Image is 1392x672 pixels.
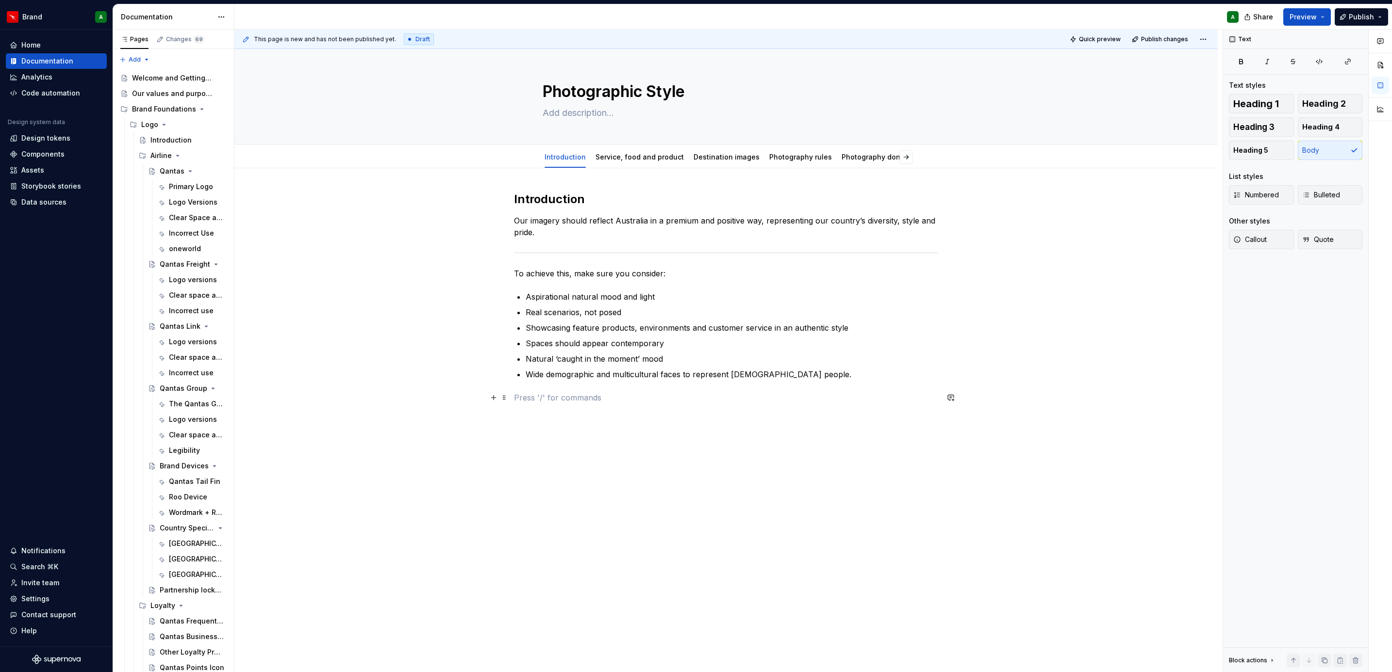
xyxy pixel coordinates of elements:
span: 69 [194,35,204,43]
a: [GEOGRAPHIC_DATA] [153,536,230,551]
div: Country Specific Logos [160,523,215,533]
a: Our values and purpose [116,86,230,101]
span: Heading 5 [1233,145,1268,155]
div: Qantas Freight [160,259,210,269]
button: Notifications [6,543,107,559]
div: Service, food and product [592,146,688,167]
button: Quick preview [1067,32,1125,46]
div: Documentation [121,12,213,22]
div: Roo Device [169,492,207,502]
div: Help [21,626,37,636]
div: Qantas Tail Fin [169,477,220,486]
a: Roo Device [153,489,230,505]
a: Storybook stories [6,178,107,194]
div: Clear Space and Minimum Size [169,213,224,223]
a: Introduction [135,132,230,148]
a: Service, food and product [596,153,684,161]
div: Block actions [1229,654,1276,667]
div: Block actions [1229,656,1267,664]
a: Clear space and minimum size [153,427,230,443]
a: Introduction [545,153,586,161]
p: Aspirational natural mood and light [526,291,938,303]
span: Callout [1233,235,1267,244]
a: Incorrect use [153,365,230,381]
button: Heading 4 [1298,117,1363,137]
button: Heading 3 [1229,117,1294,137]
textarea: Photographic Style [541,80,908,103]
a: Photography don'ts [842,153,909,161]
button: Contact support [6,607,107,623]
div: oneworld [169,244,201,254]
div: Brand Foundations [116,101,230,117]
button: Callout [1229,230,1294,249]
div: Primary Logo [169,182,213,192]
button: Share [1239,8,1279,26]
img: 6b187050-a3ed-48aa-8485-808e17fcee26.png [7,11,18,23]
span: Heading 3 [1233,122,1275,132]
div: Qantas [160,166,184,176]
a: Qantas Group [144,381,230,396]
div: Photography rules [765,146,836,167]
div: Data sources [21,197,66,207]
span: Publish changes [1141,35,1188,43]
span: Quick preview [1079,35,1121,43]
a: Clear Space and Minimum Size [153,210,230,225]
div: Airline [135,148,230,163]
button: Heading 1 [1229,94,1294,113]
div: Components [21,149,65,159]
div: Contact support [21,610,76,620]
a: Logo versions [153,334,230,350]
a: Welcome and Getting Started [116,70,230,86]
a: Logo versions [153,272,230,288]
button: Add [116,53,153,66]
a: Incorrect Use [153,225,230,241]
div: Photography don'ts [838,146,912,167]
div: Logo Versions [169,197,217,207]
button: Help [6,623,107,639]
a: Qantas Business Rewards [144,629,230,644]
div: Introduction [541,146,590,167]
div: Search ⌘K [21,562,58,572]
div: List styles [1229,172,1263,181]
a: Supernova Logo [32,655,81,664]
a: Assets [6,162,107,178]
button: BrandA [2,6,111,27]
div: [GEOGRAPHIC_DATA] [169,539,224,548]
span: Quote [1302,235,1334,244]
div: Brand [22,12,42,22]
a: Qantas Tail Fin [153,474,230,489]
p: Showcasing feature products, environments and customer service in an authentic style [526,322,938,334]
div: Incorrect use [169,368,214,378]
div: Other styles [1229,216,1270,226]
div: Loyalty [150,601,175,610]
div: Incorrect Use [169,228,214,238]
div: Logo versions [169,275,217,285]
div: Storybook stories [21,181,81,191]
button: Preview [1283,8,1331,26]
a: Analytics [6,69,107,85]
div: Pages [120,35,149,43]
a: Primary Logo [153,179,230,194]
button: Quote [1298,230,1363,249]
a: Incorrect use [153,303,230,319]
div: Assets [21,165,44,175]
a: Qantas Freight [144,256,230,272]
a: Logo Versions [153,194,230,210]
a: Clear space and minimum size [153,288,230,303]
div: Our values and purpose [132,89,212,98]
a: Country Specific Logos [144,520,230,536]
div: Qantas Business Rewards [160,632,224,641]
a: Qantas Frequent Flyer logo [144,613,230,629]
span: Heading 2 [1302,99,1346,109]
p: Our imagery should reflect Australia in a premium and positive way, representing our country’s di... [514,215,938,238]
div: Notifications [21,546,66,556]
div: The Qantas Group logo [169,399,224,409]
div: Brand Foundations [132,104,196,114]
div: Qantas Link [160,321,200,331]
a: The Qantas Group logo [153,396,230,412]
span: Numbered [1233,190,1279,200]
div: Wordmark + Roo [169,508,224,517]
div: Logo [141,120,158,129]
p: Wide demographic and multicultural faces to represent [DEMOGRAPHIC_DATA] people. [526,368,938,380]
div: [GEOGRAPHIC_DATA] [169,570,224,579]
